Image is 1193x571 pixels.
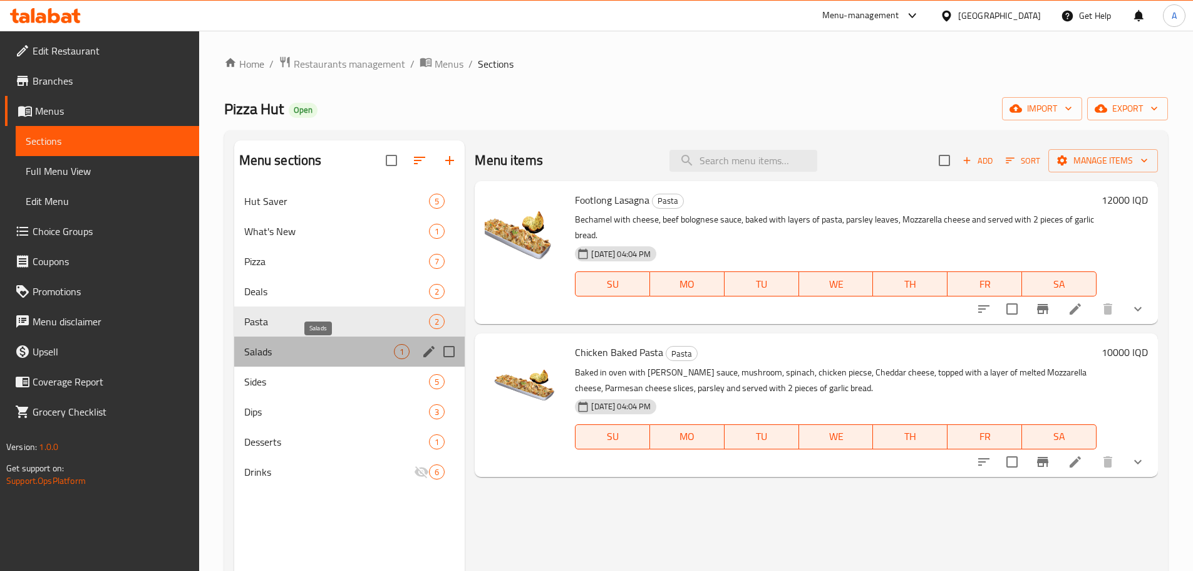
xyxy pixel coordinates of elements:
[5,96,199,126] a: Menus
[822,8,899,23] div: Menu-management
[1123,294,1153,324] button: show more
[1102,343,1148,361] h6: 10000 IQD
[953,427,1017,446] span: FR
[730,275,794,293] span: TU
[430,436,444,448] span: 1
[948,271,1022,296] button: FR
[429,464,445,479] div: items
[234,216,465,246] div: What's New1
[429,434,445,449] div: items
[958,151,998,170] span: Add item
[1068,454,1083,469] a: Edit menu item
[725,424,799,449] button: TU
[1093,447,1123,477] button: delete
[395,346,409,358] span: 1
[586,401,656,412] span: [DATE] 04:04 PM
[234,427,465,457] div: Desserts1
[730,427,794,446] span: TU
[998,151,1048,170] span: Sort items
[430,256,444,268] span: 7
[575,343,663,362] span: Chicken Baked Pasta
[878,275,943,293] span: TH
[279,56,405,72] a: Restaurants management
[969,447,999,477] button: sort-choices
[1022,271,1097,296] button: SA
[581,275,645,293] span: SU
[799,271,874,296] button: WE
[430,286,444,298] span: 2
[244,284,430,299] span: Deals
[33,43,189,58] span: Edit Restaurant
[244,254,430,269] span: Pizza
[5,36,199,66] a: Edit Restaurant
[586,248,656,260] span: [DATE] 04:04 PM
[1068,301,1083,317] a: Edit menu item
[6,460,64,476] span: Get support on:
[394,344,410,359] div: items
[1058,153,1148,169] span: Manage items
[799,424,874,449] button: WE
[873,424,948,449] button: TH
[33,224,189,239] span: Choice Groups
[725,271,799,296] button: TU
[429,284,445,299] div: items
[26,194,189,209] span: Edit Menu
[653,194,683,208] span: Pasta
[430,316,444,328] span: 2
[244,224,430,239] span: What's New
[948,424,1022,449] button: FR
[224,56,264,71] a: Home
[5,216,199,246] a: Choice Groups
[294,56,405,71] span: Restaurants management
[5,306,199,337] a: Menu disclaimer
[5,337,199,367] a: Upsell
[999,449,1025,475] span: Select to update
[873,271,948,296] button: TH
[5,397,199,427] a: Grocery Checklist
[804,427,869,446] span: WE
[652,194,684,209] div: Pasta
[581,427,645,446] span: SU
[244,404,430,419] span: Dips
[575,365,1097,396] p: Baked in oven with [PERSON_NAME] sauce, mushroom, spinach, chicken piecse, Cheddar cheese, topped...
[26,164,189,179] span: Full Menu View
[33,284,189,299] span: Promotions
[6,473,86,489] a: Support.OpsPlatform
[5,276,199,306] a: Promotions
[234,367,465,397] div: Sides5
[666,346,698,361] div: Pasta
[878,427,943,446] span: TH
[6,439,37,455] span: Version:
[414,464,429,479] svg: Inactive section
[435,56,463,71] span: Menus
[804,275,869,293] span: WE
[1022,424,1097,449] button: SA
[234,397,465,427] div: Dips3
[5,367,199,397] a: Coverage Report
[655,275,720,293] span: MO
[1002,97,1082,120] button: import
[1172,9,1177,23] span: A
[33,73,189,88] span: Branches
[430,376,444,388] span: 5
[420,56,463,72] a: Menus
[405,145,435,175] span: Sort sections
[269,56,274,71] li: /
[244,374,430,389] span: Sides
[5,66,199,96] a: Branches
[1012,101,1072,117] span: import
[224,95,284,123] span: Pizza Hut
[429,314,445,329] div: items
[244,434,430,449] span: Desserts
[1027,275,1092,293] span: SA
[931,147,958,174] span: Select section
[5,246,199,276] a: Coupons
[1130,454,1145,469] svg: Show Choices
[224,56,1168,72] nav: breadcrumb
[575,271,650,296] button: SU
[234,457,465,487] div: Drinks6
[575,212,1097,243] p: Bechamel with cheese, beef bolognese sauce, baked with layers of pasta, parsley leaves, Mozzarell...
